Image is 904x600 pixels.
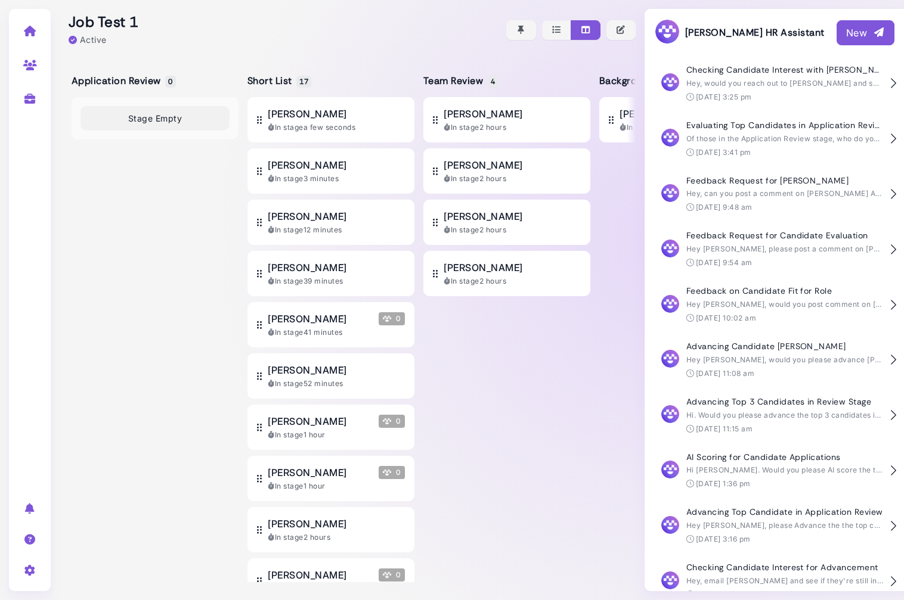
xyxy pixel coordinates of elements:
div: In stage 2 hours [444,225,581,235]
div: Active [69,33,107,46]
span: 4 [488,76,498,88]
h5: Application Review [72,75,174,86]
h4: Advancing Top 3 Candidates in Review Stage [686,397,883,407]
h4: Checking Candidate Interest with [PERSON_NAME] [686,65,883,75]
button: [PERSON_NAME] Megan Score 0 In stage1 hour [247,405,414,450]
button: Advancing Candidate [PERSON_NAME] Hey [PERSON_NAME], would you please advance [PERSON_NAME]? [DAT... [654,332,894,388]
time: [DATE] 10:02 am [696,313,756,322]
img: Megan Score [383,571,391,579]
time: [DATE] 9:48 am [696,203,753,212]
img: Megan Score [383,315,391,323]
span: [PERSON_NAME] [444,209,522,223]
button: [PERSON_NAME] In stage39 minutes [247,251,414,296]
h4: Advancing Candidate [PERSON_NAME] [686,341,883,352]
h4: Advancing Top Candidate in Application Review [686,507,883,517]
button: Feedback on Candidate Fit for Role Hey [PERSON_NAME], would you post comment on [PERSON_NAME] sha... [654,277,894,332]
span: [PERSON_NAME] [268,363,346,377]
button: [PERSON_NAME] In stage12 minutes [247,200,414,245]
button: [PERSON_NAME] In stage2 hours [423,200,590,245]
h4: Feedback Request for [PERSON_NAME] [686,176,883,186]
div: In stage 1 hour [268,430,405,440]
span: Stage Empty [128,112,182,125]
div: In stage 2 hours [620,122,757,133]
time: [DATE] 1:36 pm [696,479,751,488]
div: In stage 1 hour [268,481,405,492]
div: In stage 52 minutes [268,378,405,389]
button: New [837,20,894,45]
h2: Job Test 1 [69,14,138,31]
button: [PERSON_NAME] Megan Score 0 In stage1 hour [247,456,414,501]
button: Feedback Request for [PERSON_NAME] Hey, can you post a comment on [PERSON_NAME] Applicant sharing... [654,167,894,222]
time: [DATE] 3:41 pm [696,148,751,157]
span: 0 [165,76,175,88]
button: Evaluating Top Candidates in Application Review Of those in the Application Review stage, who do ... [654,111,894,167]
button: AI Scoring for Candidate Applications Hi [PERSON_NAME]. Would you please AI score the two candida... [654,443,894,499]
span: 0 [379,466,405,479]
time: [DATE] 11:15 am [696,424,753,433]
time: [DATE] 11:08 am [696,369,754,378]
div: In stage 2 hours [444,173,581,184]
time: [DATE] 3:16 pm [696,534,751,543]
img: Megan Score [383,417,391,425]
span: [PERSON_NAME] [444,158,522,172]
button: [PERSON_NAME] Megan Score 0 In stage41 minutes [247,302,414,347]
button: [PERSON_NAME] In stage2 hours [247,507,414,552]
span: 0 [379,415,405,428]
span: [PERSON_NAME] [444,260,522,275]
span: [PERSON_NAME] [268,465,346,480]
button: [PERSON_NAME] In stagea few seconds [247,97,414,142]
div: In stage 41 minutes [268,327,405,338]
button: [PERSON_NAME] In stage2 hours [423,148,590,194]
div: In stage 2 hours [268,532,405,543]
button: [PERSON_NAME] In stage2 hours [423,97,590,142]
h4: Evaluating Top Candidates in Application Review [686,120,883,130]
time: [DATE] 3:17 pm [696,590,751,599]
button: [PERSON_NAME] In stage52 minutes [247,353,414,399]
span: 0 [379,312,405,325]
button: Checking Candidate Interest with [PERSON_NAME] Hey, would you reach out to [PERSON_NAME] and see ... [654,56,894,111]
h4: Feedback Request for Candidate Evaluation [686,231,883,241]
div: In stage 3 minutes [268,173,405,184]
span: [PERSON_NAME] [268,568,346,582]
span: 0 [379,568,405,582]
div: In stage 39 minutes [268,276,405,287]
span: [PERSON_NAME] [268,209,346,223]
span: 17 [296,76,311,88]
span: [PERSON_NAME] [268,517,346,531]
span: [PERSON_NAME] [268,107,346,121]
h5: Background Check [599,75,700,86]
button: [PERSON_NAME] In stage2 hours [423,251,590,296]
button: Advancing Top Candidate in Application Review Hey [PERSON_NAME], please Advance the the top candi... [654,498,894,554]
div: In stage a few seconds [268,122,405,133]
div: New [846,26,885,40]
button: [PERSON_NAME] In stage2 hours [599,97,766,142]
h5: Team Review [423,75,496,86]
div: In stage 2 hours [444,276,581,287]
span: [PERSON_NAME] [268,312,346,326]
h4: Checking Candidate Interest for Advancement [686,562,883,573]
div: In stage 12 minutes [268,225,405,235]
span: [PERSON_NAME] [268,414,346,428]
span: [PERSON_NAME] [268,158,346,172]
button: Advancing Top 3 Candidates in Review Stage Hi. Would you please advance the top 3 candidates in t... [654,388,894,443]
div: In stage 2 hours [444,122,581,133]
h4: AI Scoring for Candidate Applications [686,452,883,462]
span: [PERSON_NAME] [268,260,346,275]
button: [PERSON_NAME] In stage3 minutes [247,148,414,194]
button: Feedback Request for Candidate Evaluation Hey [PERSON_NAME], please post a comment on [PERSON_NAM... [654,222,894,277]
span: [PERSON_NAME] [620,107,698,121]
span: [PERSON_NAME] [444,107,522,121]
h4: Feedback on Candidate Fit for Role [686,286,883,296]
img: Megan Score [383,468,391,477]
time: [DATE] 9:54 am [696,258,753,267]
h3: [PERSON_NAME] HR Assistant [654,18,824,46]
time: [DATE] 3:25 pm [696,92,752,101]
h5: Short List [247,75,309,86]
